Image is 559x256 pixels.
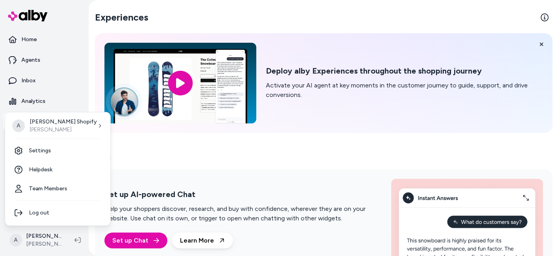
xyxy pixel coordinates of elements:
a: Team Members [8,179,107,198]
p: [PERSON_NAME] [30,126,97,134]
span: Helpdesk [29,166,53,174]
a: Settings [8,141,107,160]
span: A [12,119,25,132]
div: Log out [8,203,107,222]
p: [PERSON_NAME] Shopify [30,118,97,126]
